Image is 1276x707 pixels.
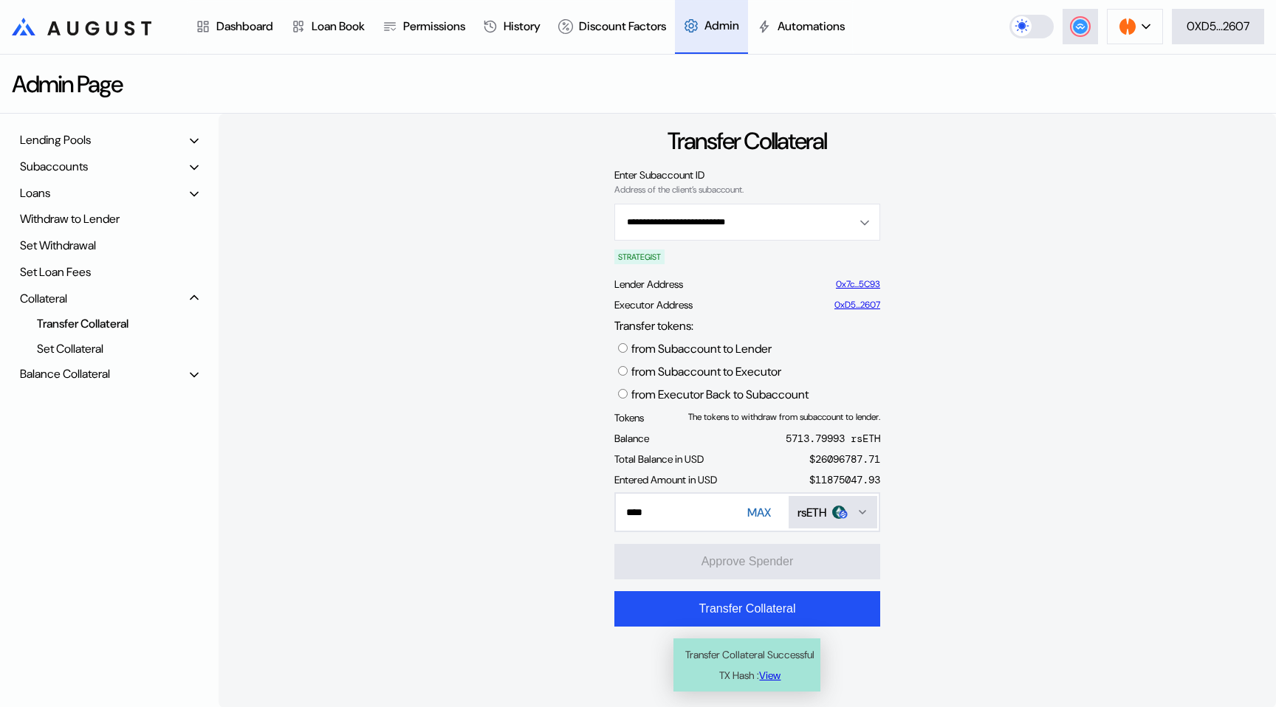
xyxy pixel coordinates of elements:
div: Discount Factors [579,18,666,34]
div: Automations [778,18,845,34]
img: svg%3e [839,510,848,519]
button: 0XD5...2607 [1172,9,1264,44]
div: Admin [704,18,739,33]
label: from Subaccount to Executor [631,364,781,379]
div: $ 11875047.93 [809,473,880,486]
div: Executor Address [614,298,693,311]
div: 0XD5...2607 [1187,18,1249,34]
div: Admin Page [12,69,122,100]
div: Dashboard [216,18,273,34]
div: Entered Amount in USD [614,473,717,486]
div: Set Loan Fees [15,261,204,283]
img: chain logo [1119,18,1136,35]
button: MAX [743,504,775,521]
div: Subaccounts [20,159,88,174]
button: Transfer Collateral [614,591,880,627]
div: History [504,18,541,34]
div: Lending Pools [20,132,91,148]
div: Set Withdrawal [15,234,204,257]
div: Lender Address [614,277,683,291]
div: 5713.79993 rsETH [786,432,880,445]
button: Approve Spender [614,544,880,579]
div: Permissions [403,18,465,34]
div: Balance Collateral [20,366,110,382]
a: View [759,665,781,686]
div: TX Hash : [719,665,781,686]
label: from Subaccount to Lender [631,341,772,356]
div: Loan Book [312,18,365,34]
div: Collateral [20,291,67,306]
div: Loans [20,185,50,201]
div: Tokens [614,411,644,424]
div: Address of the client’s subaccount. [614,184,880,195]
div: Enter Subaccount ID [614,168,880,182]
a: 0xD5...2607 [834,300,880,310]
div: Transfer Collateral [668,125,826,156]
div: Withdraw to Lender [15,207,204,230]
div: Set Collateral [30,339,178,359]
div: Transfer Collateral Successful [685,644,814,665]
button: Open menu for selecting token for payment [789,496,877,528]
div: Total Balance in USD [614,452,704,466]
div: STRATEGIST [614,249,665,264]
div: The tokens to withdraw from subaccount to lender. [688,412,880,422]
img: rseth.jpg [832,506,845,519]
div: Balance [614,432,649,445]
div: MAX [747,505,771,520]
button: chain logo [1107,9,1163,44]
div: Transfer Collateral [30,314,178,334]
div: rsETH [797,505,826,520]
label: Transfer tokens: [614,318,693,334]
div: $ 26096787.71 [809,452,880,466]
button: Open menu [614,204,880,241]
label: from Executor Back to Subaccount [631,387,809,402]
a: 0x7c...5C93 [836,279,880,289]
